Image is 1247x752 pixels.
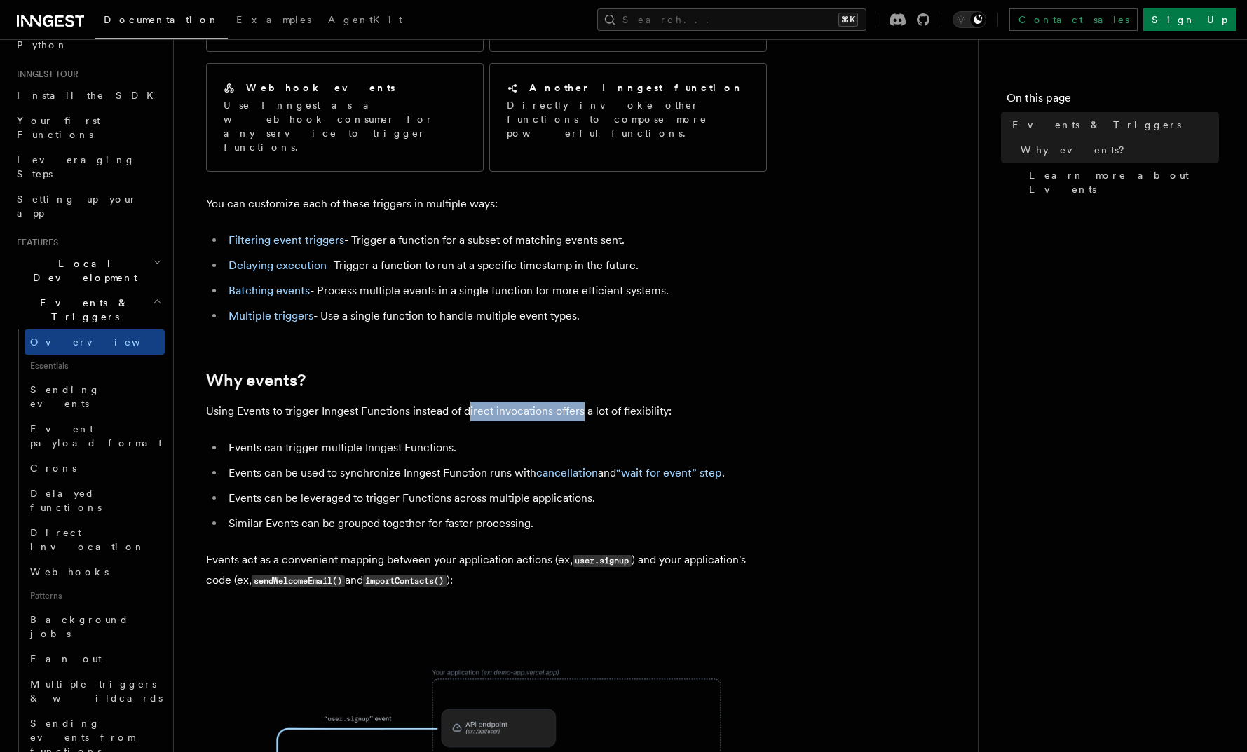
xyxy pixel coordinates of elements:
[1007,112,1219,137] a: Events & Triggers
[11,290,165,329] button: Events & Triggers
[229,309,313,322] a: Multiple triggers
[838,13,858,27] kbd: ⌘K
[1021,143,1134,157] span: Why events?
[1009,8,1138,31] a: Contact sales
[11,147,165,186] a: Leveraging Steps
[206,402,767,421] p: Using Events to trigger Inngest Functions instead of direct invocations offers a lot of flexibility:
[30,463,76,474] span: Crons
[25,520,165,559] a: Direct invocation
[224,463,767,483] li: Events can be used to synchronize Inngest Function runs with and .
[1015,137,1219,163] a: Why events?
[229,259,327,272] a: Delaying execution
[1029,168,1219,196] span: Learn more about Events
[1012,118,1181,132] span: Events & Triggers
[252,575,345,587] code: sendWelcomeEmail()
[573,555,632,567] code: user.signup
[30,423,162,449] span: Event payload format
[11,257,153,285] span: Local Development
[320,4,411,38] a: AgentKit
[11,108,165,147] a: Your first Functions
[206,194,767,214] p: You can customize each of these triggers in multiple ways:
[224,231,767,250] li: - Trigger a function for a subset of matching events sent.
[229,284,310,297] a: Batching events
[25,329,165,355] a: Overview
[206,550,767,591] p: Events act as a convenient mapping between your application actions (ex, ) and your application's...
[104,14,219,25] span: Documentation
[228,4,320,38] a: Examples
[11,237,58,248] span: Features
[206,371,306,390] a: Why events?
[25,416,165,456] a: Event payload format
[30,653,102,664] span: Fan out
[11,83,165,108] a: Install the SDK
[236,14,311,25] span: Examples
[229,233,344,247] a: Filtering event triggers
[11,69,79,80] span: Inngest tour
[17,90,162,101] span: Install the SDK
[25,456,165,481] a: Crons
[224,256,767,275] li: - Trigger a function to run at a specific timestamp in the future.
[224,281,767,301] li: - Process multiple events in a single function for more efficient systems.
[507,98,749,140] p: Directly invoke other functions to compose more powerful functions.
[25,377,165,416] a: Sending events
[224,438,767,458] li: Events can trigger multiple Inngest Functions.
[1007,90,1219,112] h4: On this page
[17,115,100,140] span: Your first Functions
[529,81,744,95] h2: Another Inngest function
[11,251,165,290] button: Local Development
[328,14,402,25] span: AgentKit
[224,488,767,508] li: Events can be leveraged to trigger Functions across multiple applications.
[30,488,102,513] span: Delayed functions
[597,8,866,31] button: Search...⌘K
[25,584,165,607] span: Patterns
[30,614,129,639] span: Background jobs
[1023,163,1219,202] a: Learn more about Events
[30,566,109,577] span: Webhooks
[25,671,165,711] a: Multiple triggers & wildcards
[206,63,484,172] a: Webhook eventsUse Inngest as a webhook consumer for any service to trigger functions.
[17,39,68,50] span: Python
[224,514,767,533] li: Similar Events can be grouped together for faster processing.
[11,296,153,324] span: Events & Triggers
[536,466,598,479] a: cancellation
[25,646,165,671] a: Fan out
[30,336,175,348] span: Overview
[17,193,137,219] span: Setting up your app
[246,81,395,95] h2: Webhook events
[224,306,767,326] li: - Use a single function to handle multiple event types.
[17,154,135,179] span: Leveraging Steps
[1143,8,1236,31] a: Sign Up
[489,63,767,172] a: Another Inngest functionDirectly invoke other functions to compose more powerful functions.
[30,527,145,552] span: Direct invocation
[25,355,165,377] span: Essentials
[616,466,722,479] a: “wait for event” step
[95,4,228,39] a: Documentation
[224,98,466,154] p: Use Inngest as a webhook consumer for any service to trigger functions.
[11,32,165,57] a: Python
[363,575,447,587] code: importContacts()
[25,559,165,584] a: Webhooks
[30,384,100,409] span: Sending events
[953,11,986,28] button: Toggle dark mode
[25,481,165,520] a: Delayed functions
[25,607,165,646] a: Background jobs
[30,678,163,704] span: Multiple triggers & wildcards
[11,186,165,226] a: Setting up your app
